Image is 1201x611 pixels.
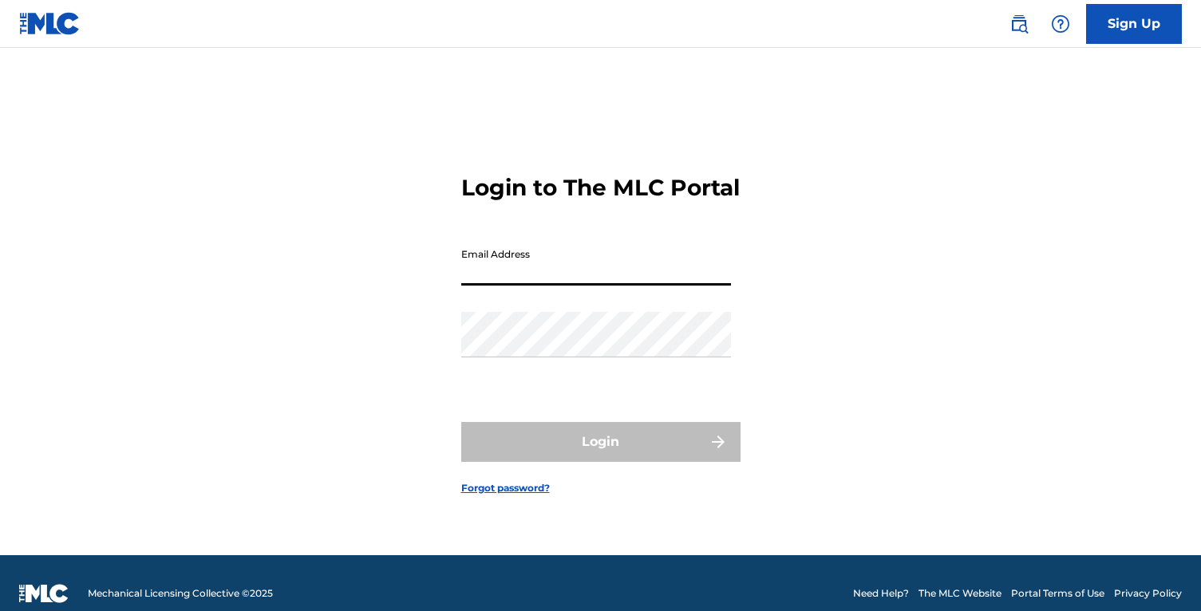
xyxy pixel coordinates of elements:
a: Portal Terms of Use [1011,586,1104,601]
img: search [1009,14,1029,34]
h3: Login to The MLC Portal [461,174,740,202]
a: Forgot password? [461,481,550,495]
a: Need Help? [853,586,909,601]
a: The MLC Website [919,586,1001,601]
img: help [1051,14,1070,34]
div: Help [1045,8,1077,40]
a: Public Search [1003,8,1035,40]
a: Privacy Policy [1114,586,1182,601]
img: logo [19,584,69,603]
img: MLC Logo [19,12,81,35]
a: Sign Up [1086,4,1182,44]
span: Mechanical Licensing Collective © 2025 [88,586,273,601]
